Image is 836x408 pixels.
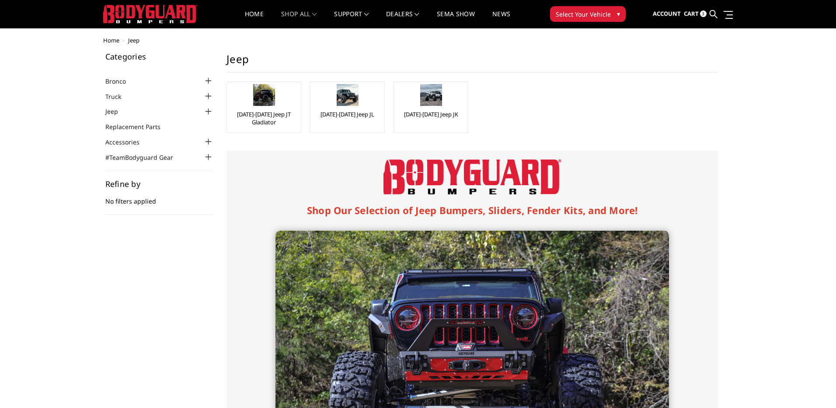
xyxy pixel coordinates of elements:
span: ▾ [617,9,620,18]
a: Home [245,11,264,28]
a: Cart 3 [684,2,707,26]
button: Select Your Vehicle [550,6,626,22]
span: 3 [700,11,707,17]
span: Jeep [128,36,139,44]
span: Select Your Vehicle [556,10,611,19]
h1: Jeep [226,53,718,73]
a: [DATE]-[DATE] Jeep JK [404,110,458,118]
a: Truck [105,92,132,101]
a: shop all [281,11,317,28]
a: Jeep [105,107,129,116]
a: [DATE]-[DATE] Jeep JT Gladiator [229,110,299,126]
a: Accessories [105,137,150,147]
a: Account [653,2,681,26]
a: [DATE]-[DATE] Jeep JL [320,110,374,118]
a: Bronco [105,77,137,86]
a: Support [334,11,369,28]
img: BODYGUARD BUMPERS [103,5,197,23]
div: No filters applied [105,180,214,215]
a: Replacement Parts [105,122,171,131]
h1: Shop Our Selection of Jeep Bumpers, Sliders, Fender Kits, and More! [275,203,669,218]
a: #TeamBodyguard Gear [105,153,184,162]
h5: Categories [105,53,214,60]
img: Bodyguard Bumpers Logo [383,159,561,194]
h5: Refine by [105,180,214,188]
a: News [492,11,510,28]
span: Account [653,10,681,18]
a: SEMA Show [437,11,475,28]
span: Cart [684,10,699,18]
a: Dealers [386,11,419,28]
a: Home [103,36,119,44]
